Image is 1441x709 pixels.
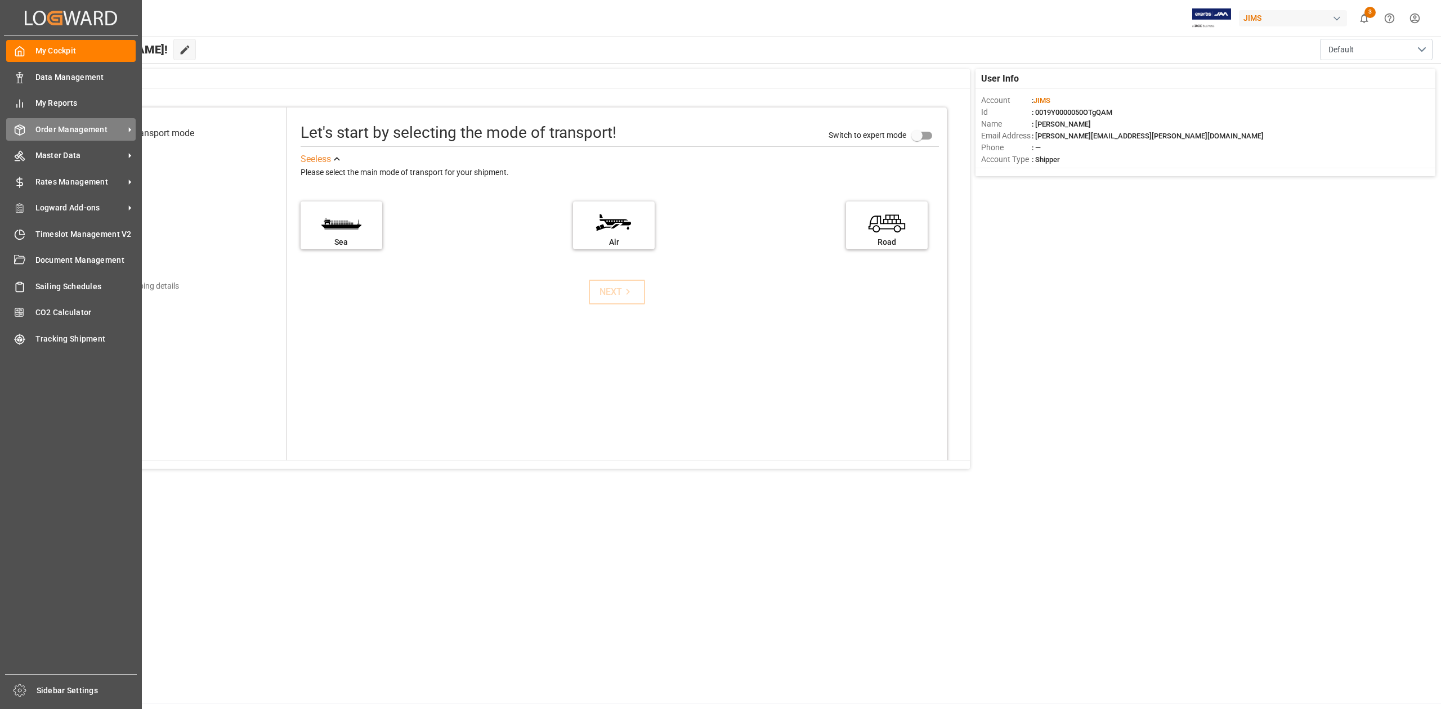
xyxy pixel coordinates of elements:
[301,166,939,180] div: Please select the main mode of transport for your shipment.
[1032,96,1050,105] span: :
[35,150,124,161] span: Master Data
[1320,39,1433,60] button: open menu
[35,228,136,240] span: Timeslot Management V2
[1239,10,1347,26] div: JIMS
[6,40,136,62] a: My Cockpit
[6,327,136,349] a: Tracking Shipment
[981,142,1032,154] span: Phone
[852,236,922,248] div: Road
[35,307,136,318] span: CO2 Calculator
[6,275,136,297] a: Sailing Schedules
[981,72,1019,86] span: User Info
[306,236,377,248] div: Sea
[981,130,1032,142] span: Email Address
[35,254,136,266] span: Document Management
[1032,155,1060,164] span: : Shipper
[579,236,649,248] div: Air
[301,152,331,166] div: See less
[6,92,136,114] a: My Reports
[1364,7,1376,18] span: 3
[1032,132,1264,140] span: : [PERSON_NAME][EMAIL_ADDRESS][PERSON_NAME][DOMAIN_NAME]
[1328,44,1354,56] span: Default
[109,280,179,292] div: Add shipping details
[35,202,124,214] span: Logward Add-ons
[6,223,136,245] a: Timeslot Management V2
[829,131,906,140] span: Switch to expert mode
[35,281,136,293] span: Sailing Schedules
[1239,7,1352,29] button: JIMS
[35,124,124,136] span: Order Management
[35,176,124,188] span: Rates Management
[107,127,194,140] div: Select transport mode
[1032,143,1041,152] span: : —
[1377,6,1402,31] button: Help Center
[1033,96,1050,105] span: JIMS
[6,302,136,324] a: CO2 Calculator
[1032,120,1091,128] span: : [PERSON_NAME]
[37,685,137,697] span: Sidebar Settings
[1192,8,1231,28] img: Exertis%20JAM%20-%20Email%20Logo.jpg_1722504956.jpg
[1032,108,1112,116] span: : 0019Y0000050OTgQAM
[589,280,645,304] button: NEXT
[599,285,634,299] div: NEXT
[981,106,1032,118] span: Id
[981,118,1032,130] span: Name
[6,249,136,271] a: Document Management
[35,45,136,57] span: My Cockpit
[301,121,616,145] div: Let's start by selecting the mode of transport!
[981,95,1032,106] span: Account
[35,97,136,109] span: My Reports
[1352,6,1377,31] button: show 3 new notifications
[35,71,136,83] span: Data Management
[6,66,136,88] a: Data Management
[35,333,136,345] span: Tracking Shipment
[981,154,1032,165] span: Account Type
